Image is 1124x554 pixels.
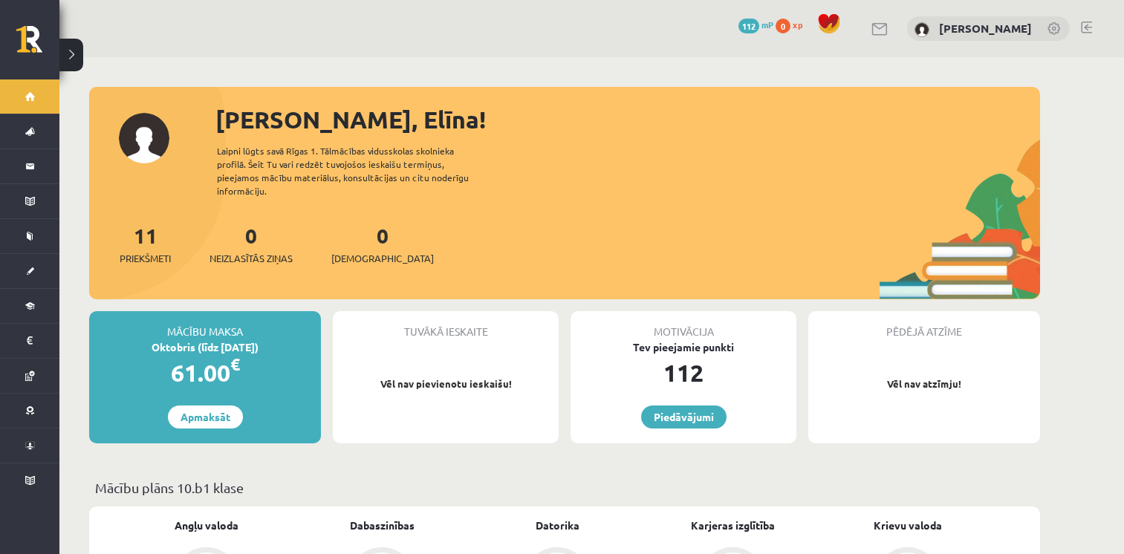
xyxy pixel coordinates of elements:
[350,518,415,533] a: Dabaszinības
[641,405,727,428] a: Piedāvājumi
[816,377,1033,391] p: Vēl nav atzīmju!
[808,311,1040,339] div: Pēdējā atzīme
[340,377,551,391] p: Vēl nav pievienotu ieskaišu!
[915,22,929,37] img: Elīna Damberga
[571,355,796,391] div: 112
[230,353,240,375] span: €
[333,311,559,339] div: Tuvākā ieskaite
[331,222,434,266] a: 0[DEMOGRAPHIC_DATA]
[168,405,243,428] a: Apmaksāt
[761,19,773,30] span: mP
[215,102,1040,137] div: [PERSON_NAME], Elīna!
[939,21,1032,36] a: [PERSON_NAME]
[331,251,434,266] span: [DEMOGRAPHIC_DATA]
[89,339,321,355] div: Oktobris (līdz [DATE])
[89,311,321,339] div: Mācību maksa
[776,19,810,30] a: 0 xp
[120,222,171,266] a: 11Priekšmeti
[874,518,942,533] a: Krievu valoda
[738,19,773,30] a: 112 mP
[793,19,802,30] span: xp
[16,26,59,63] a: Rīgas 1. Tālmācības vidusskola
[776,19,790,33] span: 0
[571,339,796,355] div: Tev pieejamie punkti
[738,19,759,33] span: 112
[120,251,171,266] span: Priekšmeti
[691,518,775,533] a: Karjeras izglītība
[536,518,579,533] a: Datorika
[217,144,495,198] div: Laipni lūgts savā Rīgas 1. Tālmācības vidusskolas skolnieka profilā. Šeit Tu vari redzēt tuvojošo...
[209,222,293,266] a: 0Neizlasītās ziņas
[95,478,1034,498] p: Mācību plāns 10.b1 klase
[209,251,293,266] span: Neizlasītās ziņas
[571,311,796,339] div: Motivācija
[89,355,321,391] div: 61.00
[175,518,238,533] a: Angļu valoda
